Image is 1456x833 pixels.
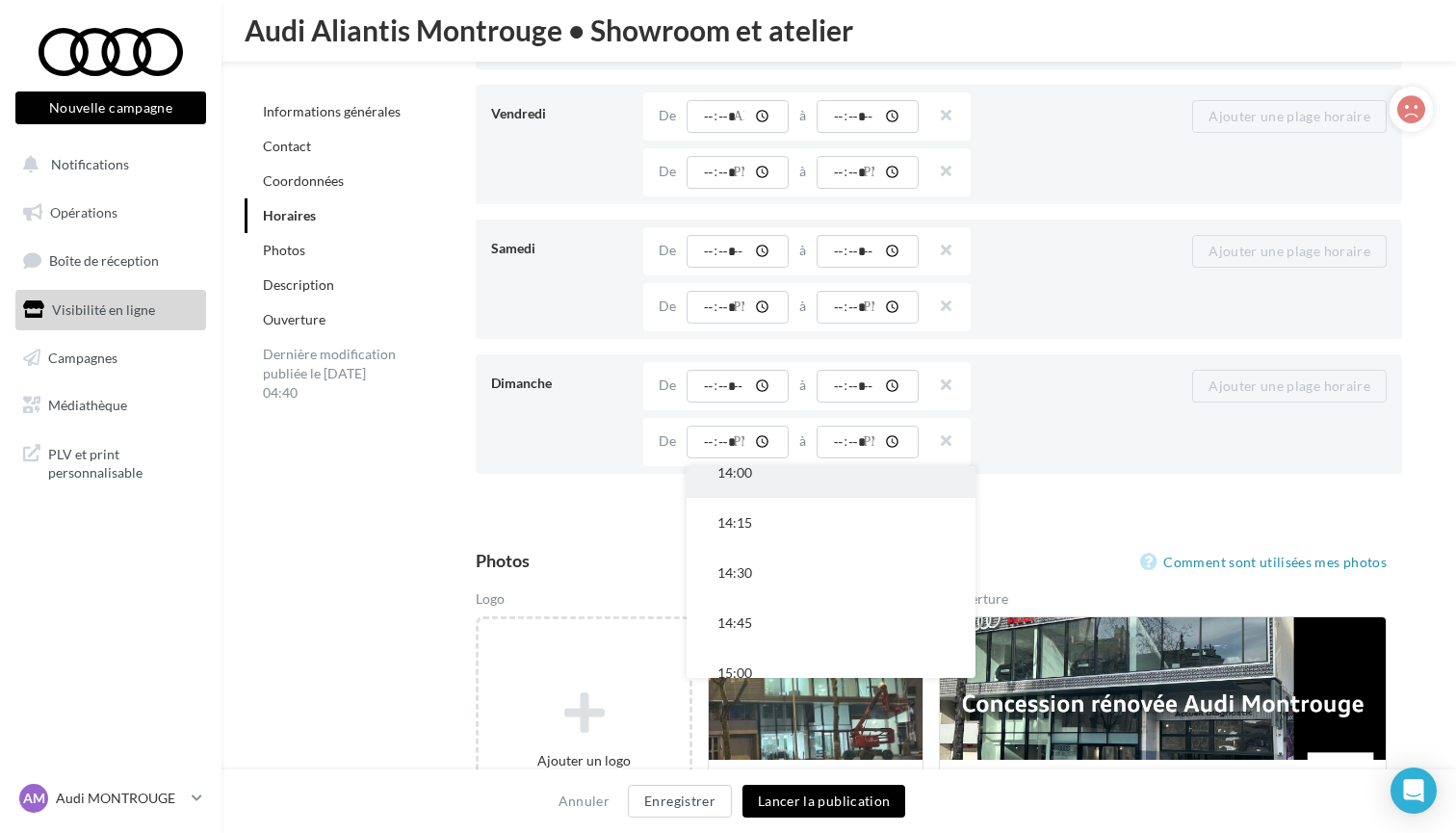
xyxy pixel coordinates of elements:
label: De [659,299,676,313]
label: à [799,434,806,448]
a: Coordonnées [263,172,344,189]
a: Ouverture [263,311,325,327]
button: 14:30 [687,548,975,598]
button: 14:15 [687,498,975,548]
div: Open Intercom Messenger [1391,768,1437,814]
span: Campagnes [48,349,117,365]
span: PLV et print personnalisable [48,441,198,482]
a: Informations générales [263,103,401,119]
div: Logo [476,589,691,616]
a: AM Audi MONTROUGE [15,780,206,817]
button: 14:45 [687,598,975,648]
label: à [799,378,806,392]
span: Opérations [50,204,117,221]
div: Dernière modification publiée le [DATE] 04:40 [245,337,418,410]
span: Notifications [51,156,129,172]
a: Description [263,276,334,293]
button: Ajouter une plage horaire [1192,235,1387,268]
span: Médiathèque [48,397,127,413]
label: à [799,244,806,257]
button: Nouvelle campagne [15,91,206,124]
button: Ajouter une plage horaire [1192,370,1387,403]
a: PLV et print personnalisable [12,433,210,490]
span: Audi Aliantis Montrouge • Showroom et atelier [245,15,853,44]
button: 14:00 [687,448,975,498]
button: Notifications [12,144,202,185]
div: Dimanche [491,366,628,401]
button: Lancer la publication [742,785,905,818]
p: Audi MONTROUGE [56,789,184,808]
a: Comment sont utilisées mes photos [1140,551,1387,574]
div: Couverture [939,589,1387,616]
div: Photos [476,552,530,569]
button: Ajouter une plage horaire [1192,100,1387,133]
a: Boîte de réception [12,240,210,281]
a: Visibilité en ligne [12,290,210,330]
span: Visibilité en ligne [52,301,155,318]
label: De [659,109,676,122]
a: Photos [263,242,305,258]
div: Samedi [491,231,628,266]
label: De [659,244,676,257]
label: De [659,378,676,392]
label: à [799,165,806,178]
label: à [799,109,806,122]
label: De [659,434,676,448]
a: Opérations [12,193,210,233]
span: Boîte de réception [49,252,159,269]
button: Annuler [551,790,617,813]
a: Campagnes [12,338,210,378]
span: AM [23,789,45,808]
label: à [799,299,806,313]
div: Vendredi [491,96,628,131]
a: Médiathèque [12,385,210,426]
a: Contact [263,138,311,154]
button: Enregistrer [628,785,732,818]
button: 15:00 [687,648,975,698]
a: Horaires [263,207,316,223]
label: De [659,165,676,178]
